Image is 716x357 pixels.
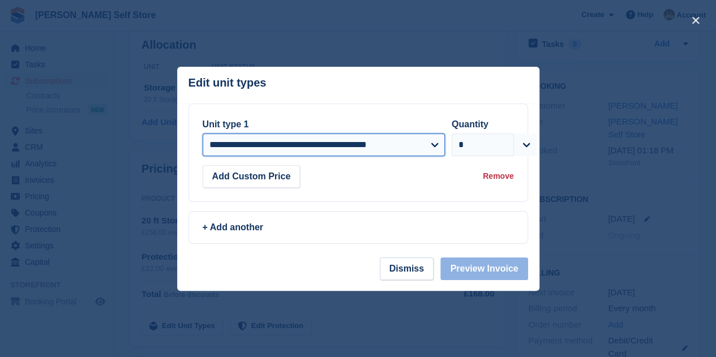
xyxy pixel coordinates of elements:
button: close [687,11,705,29]
label: Unit type 1 [203,119,249,129]
div: + Add another [203,221,514,234]
div: Remove [483,170,513,182]
a: + Add another [188,211,528,244]
button: Dismiss [380,257,434,280]
button: Preview Invoice [440,257,528,280]
button: Add Custom Price [203,165,301,188]
label: Quantity [452,119,488,129]
p: Edit unit types [188,76,267,89]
